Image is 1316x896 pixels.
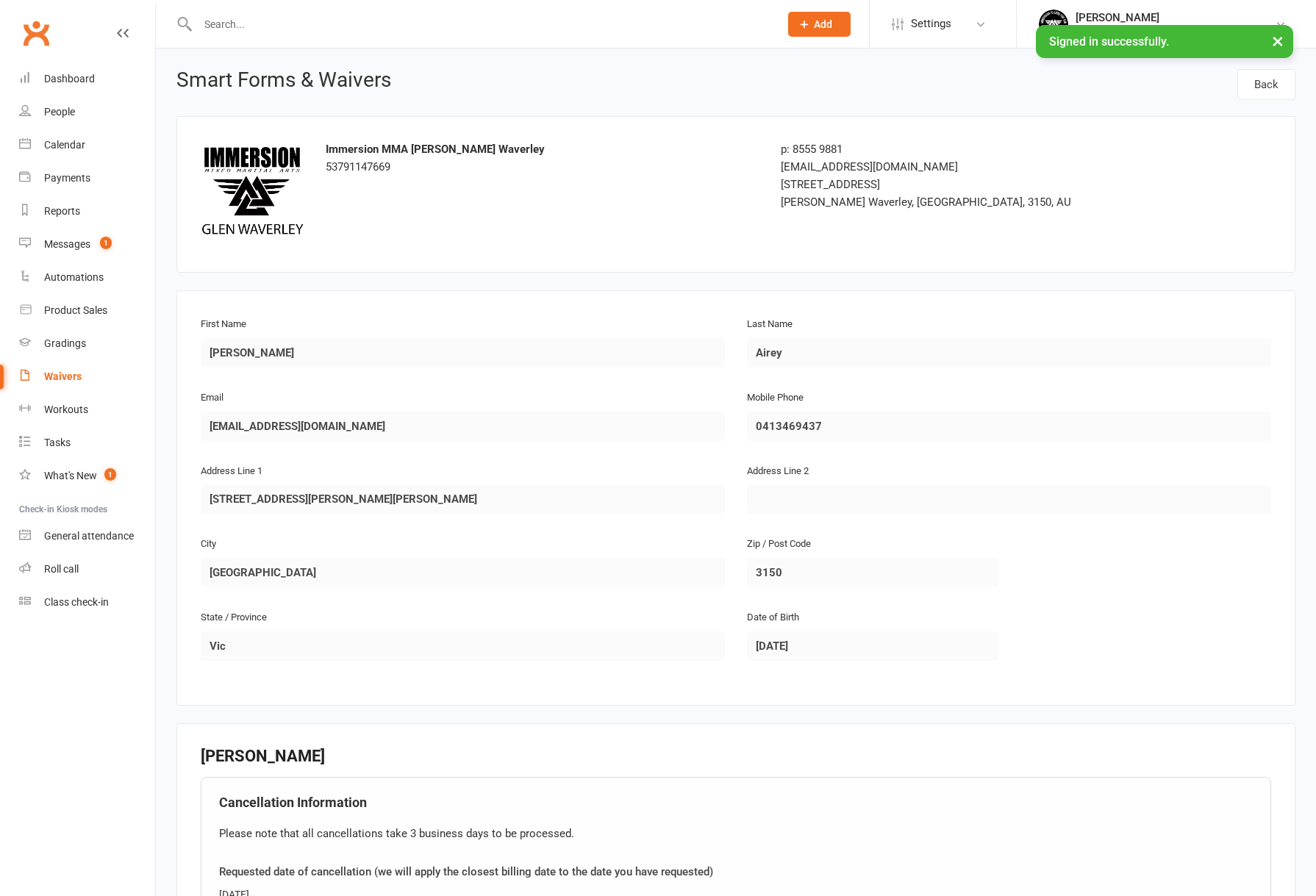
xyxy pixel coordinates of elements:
[19,195,155,228] a: Reports
[19,459,155,492] a: What's New1
[1076,11,1275,24] div: [PERSON_NAME]
[1237,69,1295,100] a: Back
[18,15,54,51] a: Clubworx
[100,237,112,249] span: 1
[219,863,1253,881] div: Requested date of cancellation (we will apply the closest billing date to the date you have reque...
[1049,35,1169,49] span: Signed in successfully.
[201,464,262,479] label: Address Line 1
[219,795,1253,810] h4: Cancellation Information
[19,294,155,327] a: Product Sales
[19,520,155,553] a: General attendance kiosk mode
[44,205,80,217] div: Reports
[747,610,799,626] label: Date of Birth
[44,238,90,250] div: Messages
[44,470,97,481] div: What's New
[19,129,155,162] a: Calendar
[44,596,109,608] div: Class check-in
[44,404,88,415] div: Workouts
[193,14,769,35] input: Search...
[201,390,223,406] label: Email
[781,158,1123,176] div: [EMAIL_ADDRESS][DOMAIN_NAME]
[781,193,1123,211] div: [PERSON_NAME] Waverley, [GEOGRAPHIC_DATA], 3150, AU
[19,327,155,360] a: Gradings
[176,69,391,96] h1: Smart Forms & Waivers
[201,610,267,626] label: State / Province
[19,162,155,195] a: Payments
[326,140,759,176] div: 53791147669
[44,337,86,349] div: Gradings
[44,106,75,118] div: People
[44,563,79,575] div: Roll call
[201,748,1271,765] h3: [PERSON_NAME]
[44,73,95,85] div: Dashboard
[201,140,304,243] img: 962c02d8-15d5-43f2-895f-49b208368835.png
[788,12,851,37] button: Add
[44,530,134,542] div: General attendance
[19,228,155,261] a: Messages 1
[44,139,85,151] div: Calendar
[44,271,104,283] div: Automations
[19,62,155,96] a: Dashboard
[19,393,155,426] a: Workouts
[19,96,155,129] a: People
[911,7,951,40] span: Settings
[44,304,107,316] div: Product Sales
[201,317,246,332] label: First Name
[1265,25,1291,57] button: ×
[747,537,811,552] label: Zip / Post Code
[19,586,155,619] a: Class kiosk mode
[44,437,71,448] div: Tasks
[1039,10,1068,39] img: thumb_image1704201953.png
[326,143,545,156] strong: Immersion MMA [PERSON_NAME] Waverley
[19,360,155,393] a: Waivers
[201,537,216,552] label: City
[1076,24,1275,37] div: Immersion MMA [PERSON_NAME] Waverley
[747,317,793,332] label: Last Name
[781,176,1123,193] div: [STREET_ADDRESS]
[747,390,804,406] label: Mobile Phone
[19,553,155,586] a: Roll call
[19,261,155,294] a: Automations
[104,468,116,481] span: 1
[44,172,90,184] div: Payments
[814,18,832,30] span: Add
[19,426,155,459] a: Tasks
[781,140,1123,158] div: p: 8555 9881
[44,370,82,382] div: Waivers
[219,825,1253,842] div: Please note that all cancellations take 3 business days to be processed.
[747,464,809,479] label: Address Line 2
